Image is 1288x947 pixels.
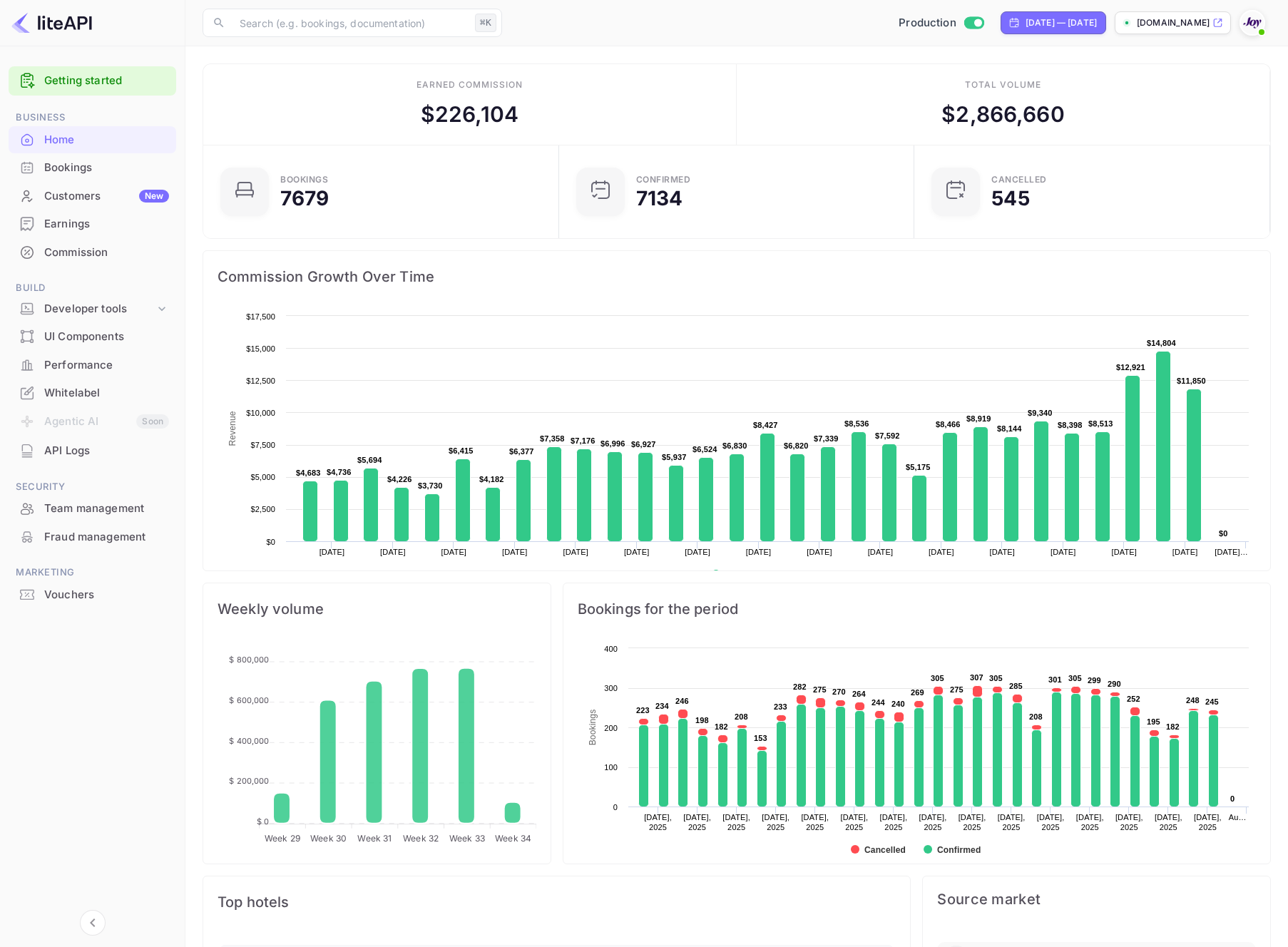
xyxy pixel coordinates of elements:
[418,481,443,490] text: $3,730
[754,734,767,742] text: 153
[604,684,618,692] text: 300
[1155,813,1182,831] text: [DATE], 2025
[9,581,176,608] a: Vouchers
[636,175,691,184] div: Confirmed
[250,505,275,513] text: $2,500
[1147,339,1177,347] text: $14,804
[9,210,176,237] a: Earnings
[919,813,946,831] text: [DATE], 2025
[692,445,717,454] text: $6,524
[449,833,485,844] tspan: Week 33
[229,736,269,746] tspan: $ 400,000
[9,239,176,267] div: Commission
[1026,16,1097,29] div: [DATE] — [DATE]
[218,598,536,620] span: Weekly volume
[9,183,176,210] div: CustomersNew
[9,210,176,238] div: Earnings
[44,587,169,603] div: Vouchers
[875,431,900,440] text: $7,592
[813,685,827,694] text: 275
[218,265,1256,288] span: Commission Growth Over Time
[80,910,106,936] button: Collapse navigation
[9,66,176,96] div: Getting started
[44,329,169,345] div: UI Components
[9,239,176,265] a: Commission
[1241,11,1264,34] img: With Joy
[958,813,986,831] text: [DATE], 2025
[502,548,528,556] text: [DATE]
[9,183,176,209] a: CustomersNew
[280,188,329,208] div: 7679
[229,776,269,786] tspan: $ 200,000
[1215,548,1248,556] text: [DATE]…
[509,447,534,456] text: $6,377
[965,78,1041,91] div: Total volume
[636,706,650,715] text: 223
[246,377,275,385] text: $12,500
[9,479,176,495] span: Security
[9,523,176,551] div: Fraud management
[997,813,1025,831] text: [DATE], 2025
[893,15,989,31] div: Switch to Sandbox mode
[9,495,176,521] a: Team management
[990,548,1016,556] text: [DATE]
[879,813,907,831] text: [DATE], 2025
[9,437,176,464] a: API Logs
[941,98,1065,130] div: $ 2,866,660
[852,690,867,698] text: 264
[997,424,1022,433] text: $8,144
[1194,813,1222,831] text: [DATE], 2025
[1127,695,1140,703] text: 252
[832,687,846,696] text: 270
[9,565,176,580] span: Marketing
[9,323,176,349] a: UI Components
[1088,419,1113,428] text: $8,513
[1166,722,1180,731] text: 182
[479,475,504,483] text: $4,182
[246,344,275,353] text: $15,000
[911,688,924,697] text: 269
[675,697,689,705] text: 246
[746,548,772,556] text: [DATE]
[725,570,762,580] text: Revenue
[966,414,991,423] text: $8,919
[1009,682,1023,690] text: 285
[604,763,618,772] text: 100
[937,891,1256,908] span: Source market
[44,73,169,89] a: Getting started
[11,11,92,34] img: LiteAPI logo
[695,716,709,725] text: 198
[218,891,896,913] span: Top hotels
[44,501,169,517] div: Team management
[9,437,176,465] div: API Logs
[1219,529,1228,538] text: $0
[991,188,1029,208] div: 545
[899,15,956,31] span: Production
[403,833,439,844] tspan: Week 32
[9,379,176,406] a: Whitelabel
[840,813,868,831] text: [DATE], 2025
[449,446,474,455] text: $6,415
[1137,16,1210,29] p: [DOMAIN_NAME]
[229,695,269,705] tspan: $ 600,000
[655,702,670,710] text: 234
[320,548,345,556] text: [DATE]
[441,548,467,556] text: [DATE]
[44,216,169,232] div: Earnings
[1036,813,1064,831] text: [DATE], 2025
[380,548,406,556] text: [DATE]
[327,468,352,476] text: $4,736
[970,673,983,682] text: 307
[1172,548,1198,556] text: [DATE]
[891,700,905,708] text: 240
[571,436,596,445] text: $7,176
[793,682,807,691] text: 282
[250,441,275,449] text: $7,500
[868,548,894,556] text: [DATE]
[936,420,961,429] text: $8,466
[1058,421,1083,429] text: $8,398
[587,710,597,746] text: Bookings
[807,548,832,556] text: [DATE]
[9,323,176,351] div: UI Components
